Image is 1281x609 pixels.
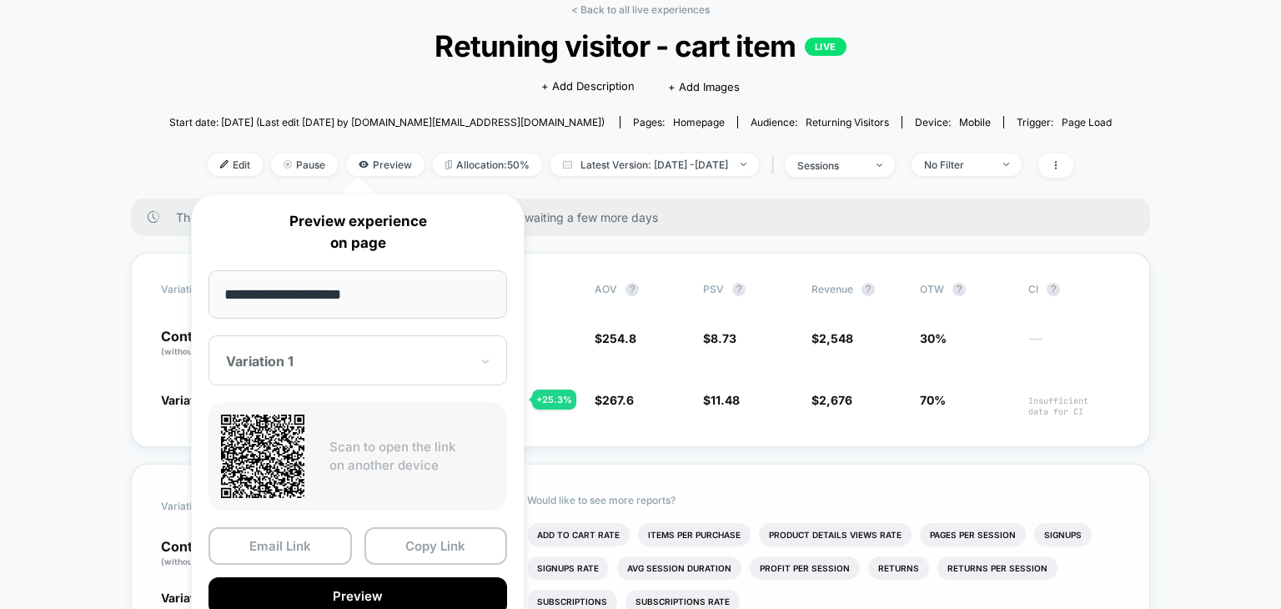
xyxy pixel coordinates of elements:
img: end [741,163,746,166]
p: Control [161,330,253,358]
img: end [877,164,882,167]
span: Variation [161,283,253,296]
span: Preview [346,154,424,176]
div: sessions [797,159,864,172]
span: 2,676 [819,393,852,407]
span: CI [1028,283,1120,296]
li: Product Details Views Rate [759,523,912,546]
a: < Back to all live experiences [571,3,710,16]
li: Returns [868,556,929,580]
button: ? [1047,283,1060,296]
div: Audience: [751,116,889,128]
p: LIVE [805,38,846,56]
img: end [1003,163,1009,166]
div: No Filter [924,159,991,171]
span: AOV [595,283,617,295]
span: 2,548 [819,331,853,345]
span: 267.6 [602,393,634,407]
span: 254.8 [602,331,636,345]
li: Profit Per Session [750,556,860,580]
span: Start date: [DATE] (Last edit [DATE] by [DOMAIN_NAME][EMAIL_ADDRESS][DOMAIN_NAME]) [169,116,605,128]
span: Allocation: 50% [433,154,542,176]
span: | [767,154,785,178]
span: Variation 1 [161,591,220,605]
span: Latest Version: [DATE] - [DATE] [550,154,759,176]
span: (without changes) [161,556,236,566]
li: Avg Session Duration [617,556,741,580]
p: Scan to open the link on another device [329,438,495,476]
p: Preview experience on page [208,211,507,254]
span: OTW [920,283,1012,296]
span: 8.73 [711,331,736,345]
span: PSV [703,283,724,295]
span: Variation [161,494,253,519]
span: Page Load [1062,116,1112,128]
span: $ [703,393,740,407]
span: --- [1028,334,1120,358]
button: ? [732,283,746,296]
span: + Add Description [541,78,635,95]
span: $ [595,331,636,345]
li: Add To Cart Rate [527,523,630,546]
span: There are still no statistically significant results. We recommend waiting a few more days [176,210,1117,224]
button: Copy Link [364,527,508,565]
span: $ [703,331,736,345]
div: Trigger: [1017,116,1112,128]
li: Pages Per Session [920,523,1026,546]
span: $ [811,331,853,345]
img: end [284,160,292,169]
img: edit [220,160,229,169]
button: ? [862,283,875,296]
span: Device: [902,116,1003,128]
li: Signups [1034,523,1092,546]
img: rebalance [445,160,452,169]
button: ? [952,283,966,296]
p: Would like to see more reports? [527,494,1120,506]
span: Retuning visitor - cart item [217,28,1065,63]
img: calendar [563,160,572,169]
span: 11.48 [711,393,740,407]
button: Email Link [208,527,352,565]
p: Control [161,540,266,568]
span: 30% [920,331,947,345]
span: Revenue [811,283,853,295]
span: 70% [920,393,946,407]
span: Returning Visitors [806,116,889,128]
button: ? [625,283,639,296]
li: Returns Per Session [937,556,1057,580]
span: Variation 1 [161,393,220,407]
div: Pages: [633,116,725,128]
span: homepage [673,116,725,128]
span: $ [811,393,852,407]
span: mobile [959,116,991,128]
div: + 25.3 % [532,390,576,410]
li: Items Per Purchase [638,523,751,546]
span: Edit [208,154,263,176]
span: $ [595,393,634,407]
li: Signups Rate [527,556,609,580]
span: (without changes) [161,346,236,356]
span: + Add Images [668,80,740,93]
span: Pause [271,154,338,176]
span: Insufficient data for CI [1028,395,1120,417]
